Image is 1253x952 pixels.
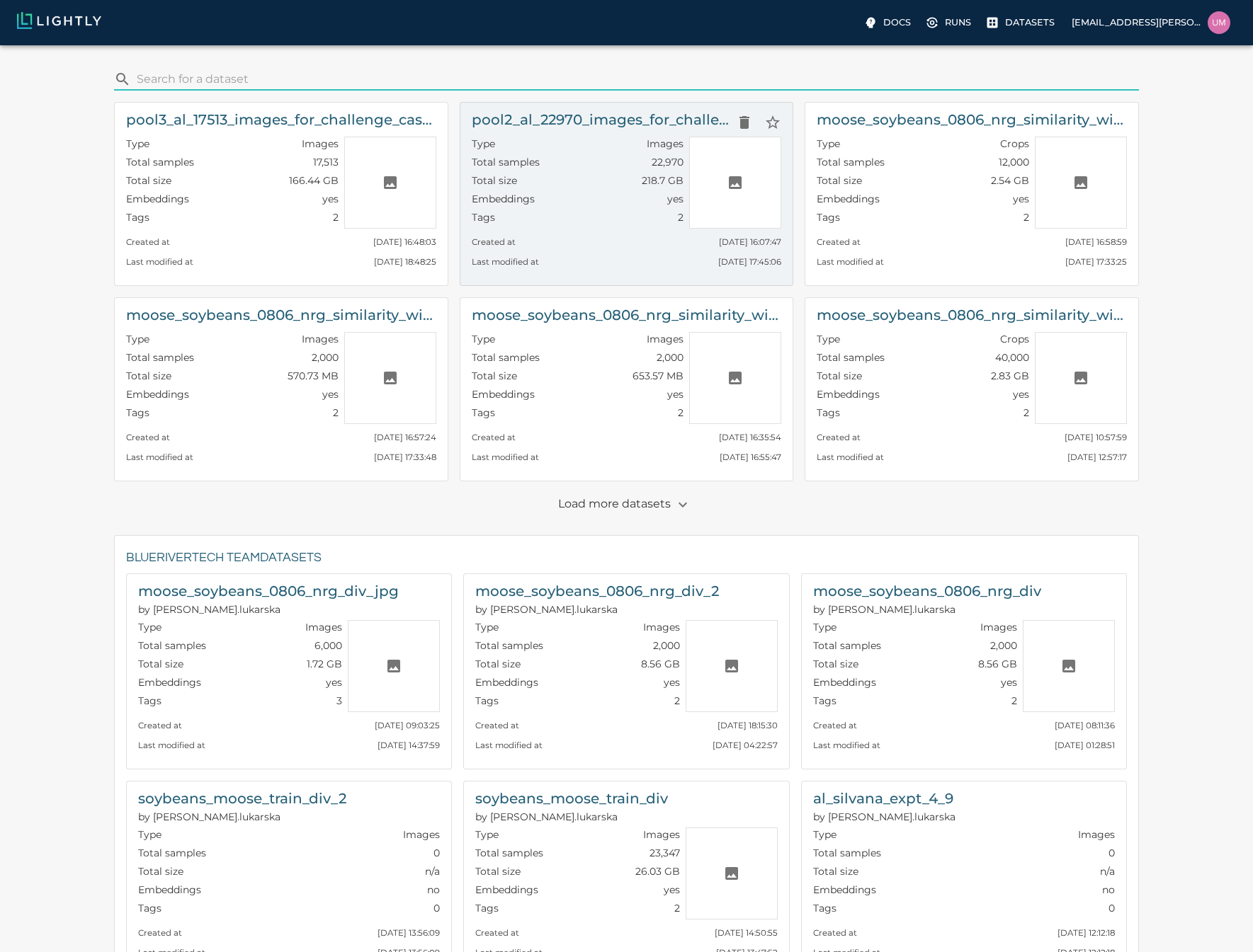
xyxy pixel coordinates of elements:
[427,883,440,897] p: no
[1055,740,1115,750] small: [DATE] 01:28:51
[475,864,521,878] p: Total size
[322,387,339,401] p: yes
[1102,883,1115,897] p: no
[1065,432,1127,442] small: [DATE] 10:57:59
[813,740,880,750] small: Last modified at
[475,810,618,823] span: silvana.lukarska@bluerivertech.com (BlueRiverTech)
[475,827,499,842] p: Type
[138,580,399,602] h6: moose_soybeans_0806_nrg_div_jpg
[718,721,778,730] small: [DATE] 18:15:30
[126,257,193,267] small: Last modified at
[817,432,861,442] small: Created at
[718,652,746,680] button: Preview not yet available. Try again.
[817,108,1127,131] h6: moose_soybeans_0806_nrg_similarity_with_less_tiling_2000_with_tile_diversity-crops-tiling-task-1
[945,16,971,29] p: Runs
[652,155,684,169] p: 22,970
[922,11,977,34] label: Runs
[713,740,778,750] small: [DATE] 04:22:57
[1000,137,1029,151] p: Crops
[817,173,862,188] p: Total size
[126,406,149,420] p: Tags
[1055,721,1115,730] small: [DATE] 08:11:36
[475,657,521,671] p: Total size
[114,297,448,481] a: moose_soybeans_0806_nrg_similarity_with_less_tiling_2000_with_tile_diversityTypeImagesTotal sampl...
[472,432,516,442] small: Created at
[990,638,1017,653] p: 2,000
[720,452,781,462] small: [DATE] 16:55:47
[647,332,684,346] p: Images
[647,137,684,151] p: Images
[138,787,346,810] h6: soybeans_moose_train_div_2
[475,580,719,602] h6: moose_soybeans_0806_nrg_div_2
[472,406,495,420] p: Tags
[305,620,342,634] p: Images
[302,137,339,151] p: Images
[1067,168,1095,197] button: Preview not yet available. Try again.
[138,620,161,634] p: Type
[114,102,448,286] a: pool3_al_17513_images_for_challenge_case_miningTypeImagesTotal samples17,513Total size166.44 GBEm...
[718,257,781,267] small: [DATE] 17:45:06
[642,173,684,188] p: 218.7 GB
[475,620,499,634] p: Type
[472,350,540,365] p: Total samples
[813,810,956,823] span: silvana.lukarska@bluerivertech.com (BlueRiverTech)
[991,369,1029,383] p: 2.83 GB
[126,108,436,131] h6: pool3_al_17513_images_for_challenge_case_mining
[813,657,858,671] p: Total size
[813,580,1041,602] h6: moose_soybeans_0806_nrg_div
[721,168,749,197] button: Preview not yet available. Try again.
[813,603,956,616] span: silvana.lukarska@bluerivertech.com (BlueRiverTech)
[472,387,535,401] p: Embeddings
[715,928,778,938] small: [DATE] 14:50:55
[472,155,540,169] p: Total samples
[376,168,404,197] button: Preview not yet available. Try again.
[433,901,440,915] p: 0
[817,210,840,224] p: Tags
[138,603,280,616] span: silvana.lukarska@bluerivertech.com (BlueRiverTech)
[643,827,680,842] p: Images
[674,694,680,708] p: 2
[1109,901,1115,915] p: 0
[403,827,440,842] p: Images
[137,68,1133,91] input: search
[1013,192,1029,206] p: yes
[126,155,194,169] p: Total samples
[472,257,539,267] small: Last modified at
[333,210,339,224] p: 2
[991,173,1029,188] p: 2.54 GB
[719,432,781,442] small: [DATE] 16:35:54
[138,638,206,653] p: Total samples
[378,740,440,750] small: [DATE] 14:37:59
[817,350,885,365] p: Total samples
[313,155,339,169] p: 17,513
[333,406,339,420] p: 2
[1001,675,1017,689] p: yes
[138,694,161,708] p: Tags
[126,547,1127,569] h6: BlueRiverTech team Datasets
[657,350,684,365] p: 2,000
[817,304,1127,326] h6: moose_soybeans_0806_nrg_similarity_with_more_tiling_2000_tile_diversity-crops-tiling-task-1
[813,928,857,938] small: Created at
[138,810,280,823] span: silvana.lukarska@bluerivertech.com (BlueRiverTech)
[460,297,794,481] a: moose_soybeans_0806_nrg_similarity_with_less_tiling_2000_wo_tile_diversityTypeImagesTotal samples...
[1013,387,1029,401] p: yes
[374,452,436,462] small: [DATE] 17:33:48
[641,657,680,671] p: 8.56 GB
[813,675,876,689] p: Embeddings
[475,694,499,708] p: Tags
[995,350,1029,365] p: 40,000
[126,210,149,224] p: Tags
[817,192,880,206] p: Embeddings
[653,638,680,653] p: 2,000
[759,108,787,137] button: Star dataset
[126,452,193,462] small: Last modified at
[126,332,149,346] p: Type
[805,297,1139,481] a: moose_soybeans_0806_nrg_similarity_with_more_tiling_2000_tile_diversity-crops-tiling-task-1TypeCr...
[138,740,205,750] small: Last modified at
[138,883,201,897] p: Embeddings
[664,883,680,897] p: yes
[126,387,189,401] p: Embeddings
[138,846,206,860] p: Total samples
[138,657,183,671] p: Total size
